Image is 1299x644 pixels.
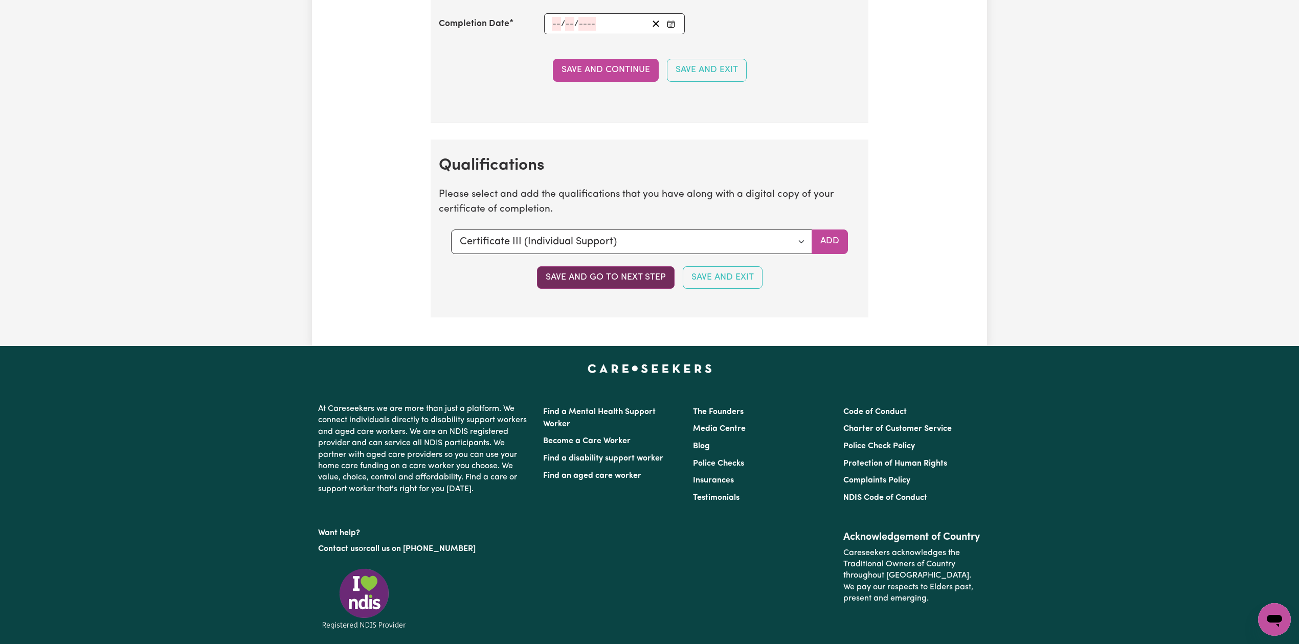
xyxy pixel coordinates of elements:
[543,454,663,463] a: Find a disability support worker
[693,476,734,485] a: Insurances
[693,442,710,450] a: Blog
[561,19,565,29] span: /
[553,59,659,81] button: Save and Continue
[318,399,531,499] p: At Careseekers we are more than just a platform. We connect individuals directly to disability su...
[318,523,531,539] p: Want help?
[574,19,578,29] span: /
[318,539,531,559] p: or
[543,437,631,445] a: Become a Care Worker
[578,17,596,31] input: ----
[843,408,907,416] a: Code of Conduct
[683,266,763,289] button: Save and Exit
[843,442,915,450] a: Police Check Policy
[318,545,359,553] a: Contact us
[667,59,747,81] button: Save and Exit
[843,425,952,433] a: Charter of Customer Service
[366,545,476,553] a: call us on [PHONE_NUMBER]
[843,531,981,543] h2: Acknowledgement of Country
[439,188,860,217] p: Please select and add the qualifications that you have along with a digital copy of your certific...
[693,459,744,468] a: Police Checks
[843,543,981,609] p: Careseekers acknowledges the Traditional Owners of Country throughout [GEOGRAPHIC_DATA]. We pay o...
[543,472,641,480] a: Find an aged care worker
[693,408,744,416] a: The Founders
[439,17,509,31] label: Completion Date
[552,17,561,31] input: --
[812,229,848,254] button: Add selected qualification
[1258,603,1291,636] iframe: Button to launch messaging window
[693,494,740,502] a: Testimonials
[648,17,664,31] button: Clear date
[664,17,678,31] button: Enter the Completion Date of your CPR Course
[843,476,910,485] a: Complaints Policy
[843,494,927,502] a: NDIS Code of Conduct
[693,425,746,433] a: Media Centre
[588,364,712,373] a: Careseekers home page
[537,266,675,289] button: Save and go to next step
[318,567,410,631] img: Registered NDIS provider
[439,156,860,175] h2: Qualifications
[543,408,656,428] a: Find a Mental Health Support Worker
[565,17,574,31] input: --
[843,459,947,468] a: Protection of Human Rights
